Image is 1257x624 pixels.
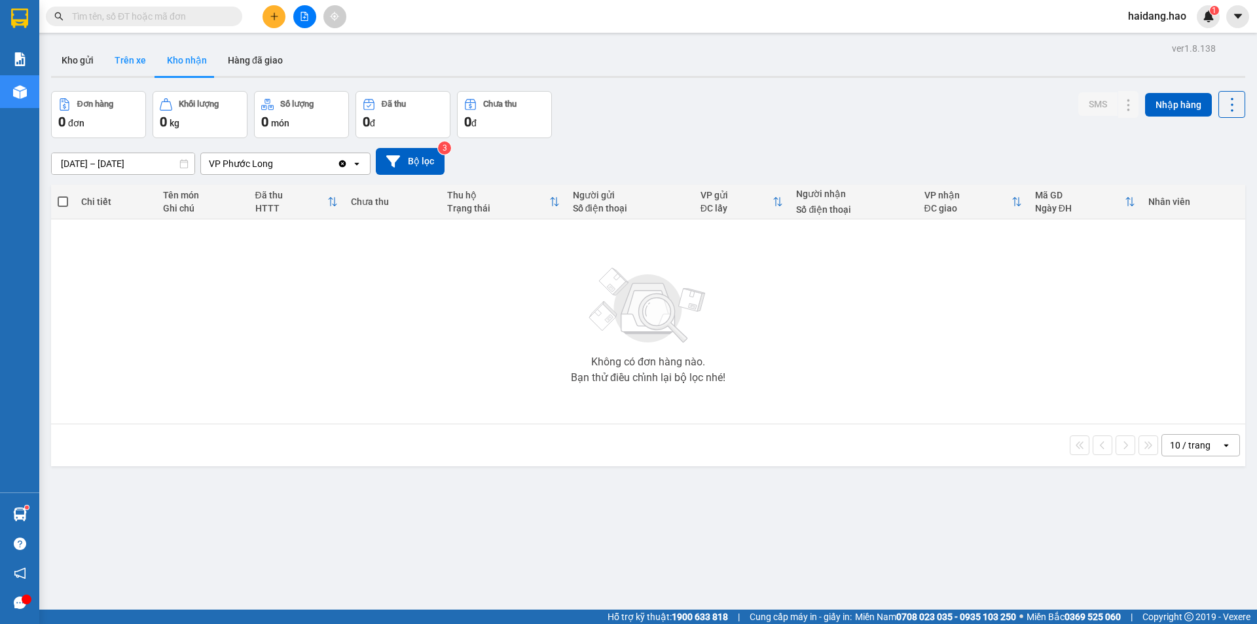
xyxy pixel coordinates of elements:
[924,203,1011,213] div: ĐC giao
[14,538,26,550] span: question-circle
[160,114,167,130] span: 0
[1184,612,1193,621] span: copyright
[323,5,346,28] button: aim
[293,5,316,28] button: file-add
[1078,92,1118,116] button: SMS
[153,91,247,138] button: Khối lượng0kg
[14,567,26,579] span: notification
[81,196,149,207] div: Chi tiết
[77,100,113,109] div: Đơn hàng
[457,91,552,138] button: Chưa thu0đ
[573,203,687,213] div: Số điện thoại
[1148,196,1239,207] div: Nhân viên
[13,507,27,521] img: warehouse-icon
[170,118,179,128] span: kg
[68,118,84,128] span: đơn
[352,158,362,169] svg: open
[1145,93,1212,117] button: Nhập hàng
[738,610,740,624] span: |
[217,45,293,76] button: Hàng đã giao
[370,118,375,128] span: đ
[376,148,445,175] button: Bộ lọc
[13,85,27,99] img: warehouse-icon
[337,158,348,169] svg: Clear value
[1027,610,1121,624] span: Miền Bắc
[1212,6,1216,15] span: 1
[1203,10,1214,22] img: icon-new-feature
[263,5,285,28] button: plus
[1226,5,1249,28] button: caret-down
[855,610,1016,624] span: Miền Nam
[1035,190,1125,200] div: Mã GD
[573,190,687,200] div: Người gửi
[924,190,1011,200] div: VP nhận
[54,12,64,21] span: search
[701,190,773,200] div: VP gửi
[438,141,451,155] sup: 3
[14,596,26,609] span: message
[1172,41,1216,56] div: ver 1.8.138
[1210,6,1219,15] sup: 1
[25,505,29,509] sup: 1
[1035,203,1125,213] div: Ngày ĐH
[483,100,517,109] div: Chưa thu
[270,12,279,21] span: plus
[255,190,328,200] div: Đã thu
[464,114,471,130] span: 0
[447,203,549,213] div: Trạng thái
[918,185,1029,219] th: Toggle SortBy
[1118,8,1197,24] span: haidang.hao
[51,91,146,138] button: Đơn hàng0đơn
[382,100,406,109] div: Đã thu
[271,118,289,128] span: món
[163,190,242,200] div: Tên món
[274,157,276,170] input: Selected VP Phước Long.
[1029,185,1142,219] th: Toggle SortBy
[104,45,156,76] button: Trên xe
[583,260,714,352] img: svg+xml;base64,PHN2ZyBjbGFzcz0ibGlzdC1wbHVnX19zdmciIHhtbG5zPSJodHRwOi8vd3d3LnczLm9yZy8yMDAwL3N2Zy...
[471,118,477,128] span: đ
[179,100,219,109] div: Khối lượng
[51,45,104,76] button: Kho gửi
[447,190,549,200] div: Thu hộ
[156,45,217,76] button: Kho nhận
[261,114,268,130] span: 0
[300,12,309,21] span: file-add
[1019,614,1023,619] span: ⚪️
[796,189,911,199] div: Người nhận
[351,196,434,207] div: Chưa thu
[1232,10,1244,22] span: caret-down
[72,9,227,24] input: Tìm tên, số ĐT hoặc mã đơn
[280,100,314,109] div: Số lượng
[1065,612,1121,622] strong: 0369 525 060
[255,203,328,213] div: HTTT
[571,373,725,383] div: Bạn thử điều chỉnh lại bộ lọc nhé!
[608,610,728,624] span: Hỗ trợ kỹ thuật:
[163,203,242,213] div: Ghi chú
[1170,439,1211,452] div: 10 / trang
[796,204,911,215] div: Số điện thoại
[355,91,450,138] button: Đã thu0đ
[58,114,65,130] span: 0
[441,185,566,219] th: Toggle SortBy
[52,153,194,174] input: Select a date range.
[1131,610,1133,624] span: |
[672,612,728,622] strong: 1900 633 818
[694,185,790,219] th: Toggle SortBy
[363,114,370,130] span: 0
[209,157,273,170] div: VP Phước Long
[330,12,339,21] span: aim
[750,610,852,624] span: Cung cấp máy in - giấy in:
[701,203,773,213] div: ĐC lấy
[11,9,28,28] img: logo-vxr
[249,185,345,219] th: Toggle SortBy
[1221,440,1231,450] svg: open
[591,357,705,367] div: Không có đơn hàng nào.
[13,52,27,66] img: solution-icon
[896,612,1016,622] strong: 0708 023 035 - 0935 103 250
[254,91,349,138] button: Số lượng0món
